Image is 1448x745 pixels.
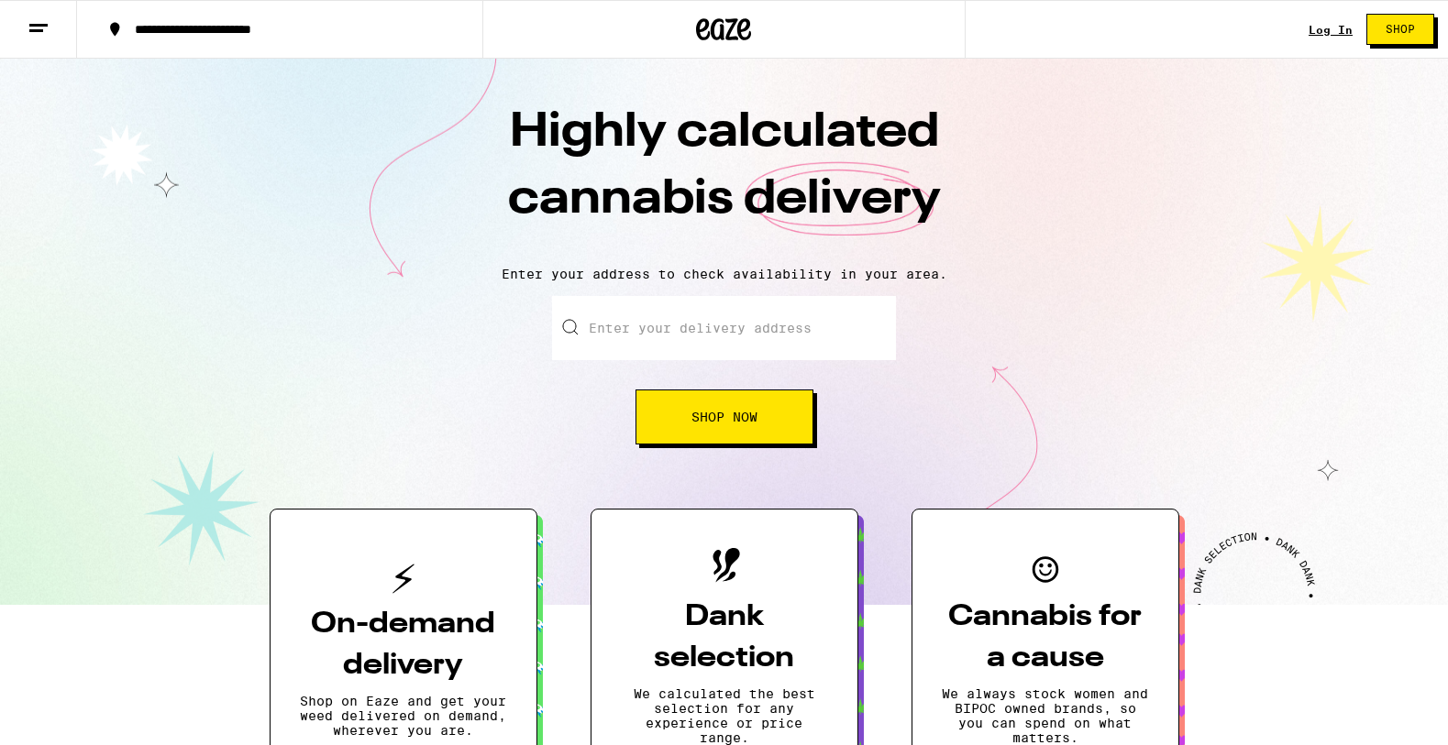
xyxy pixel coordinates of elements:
[18,267,1430,281] p: Enter your address to check availability in your area.
[552,296,896,360] input: Enter your delivery address
[636,389,813,444] button: Shop Now
[942,686,1149,745] p: We always stock women and BIPOC owned brands, so you can spend on what matters.
[300,604,507,686] h3: On-demand delivery
[1309,24,1353,36] a: Log In
[1366,14,1434,45] button: Shop
[1353,14,1448,45] a: Shop
[1386,24,1415,35] span: Shop
[942,597,1149,679] h3: Cannabis for a cause
[621,686,828,745] p: We calculated the best selection for any experience or price range.
[691,411,757,423] span: Shop Now
[300,694,507,738] p: Shop on Eaze and get your weed delivered on demand, wherever you are.
[403,100,1045,252] h1: Highly calculated cannabis delivery
[621,597,828,679] h3: Dank selection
